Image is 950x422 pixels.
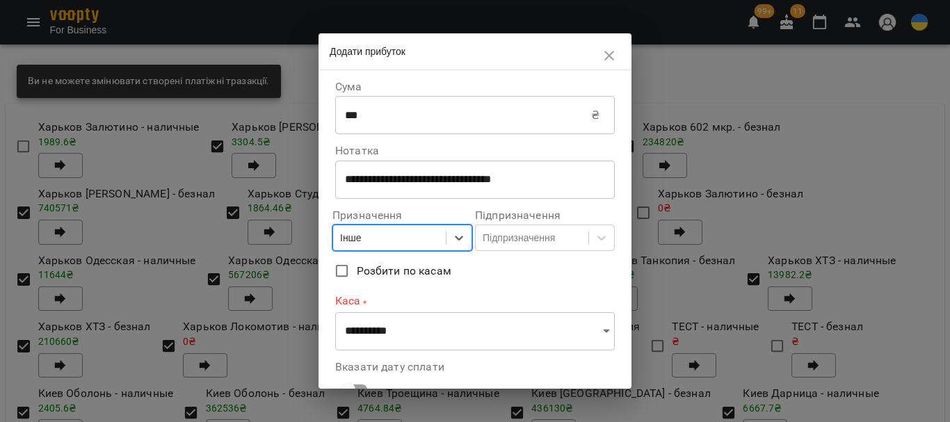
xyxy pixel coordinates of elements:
label: Призначення [332,210,472,221]
div: Підпризначення [483,231,555,245]
p: ₴ [591,107,599,124]
label: Підпризначення [475,210,615,221]
label: Нотатка [335,145,615,156]
div: Інше [340,231,362,245]
span: Додати прибуток [330,46,405,57]
label: Сума [335,81,615,92]
label: Каса [335,294,615,308]
label: Вказати дату сплати [335,362,615,373]
span: Розбити по касам [357,263,451,279]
